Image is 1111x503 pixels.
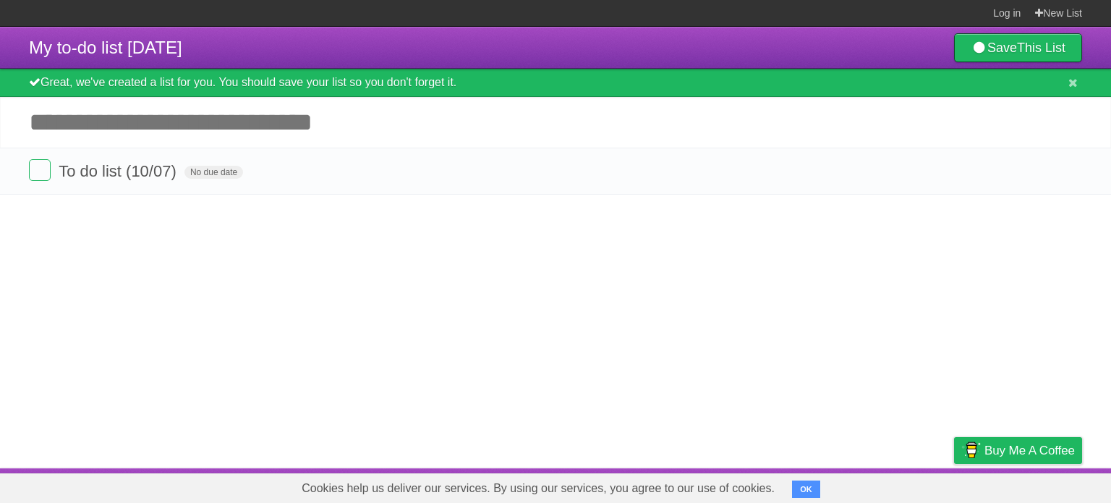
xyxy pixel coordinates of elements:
a: Suggest a feature [991,472,1082,499]
a: SaveThis List [954,33,1082,62]
a: Developers [809,472,868,499]
img: Buy me a coffee [961,438,981,462]
button: OK [792,481,820,498]
span: Buy me a coffee [984,438,1075,463]
b: This List [1017,41,1065,55]
span: My to-do list [DATE] [29,38,182,57]
span: No due date [184,166,243,179]
a: Terms [886,472,918,499]
a: About [762,472,792,499]
a: Buy me a coffee [954,437,1082,464]
span: To do list (10/07) [59,162,180,180]
a: Privacy [935,472,973,499]
label: Done [29,159,51,181]
span: Cookies help us deliver our services. By using our services, you agree to our use of cookies. [287,474,789,503]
